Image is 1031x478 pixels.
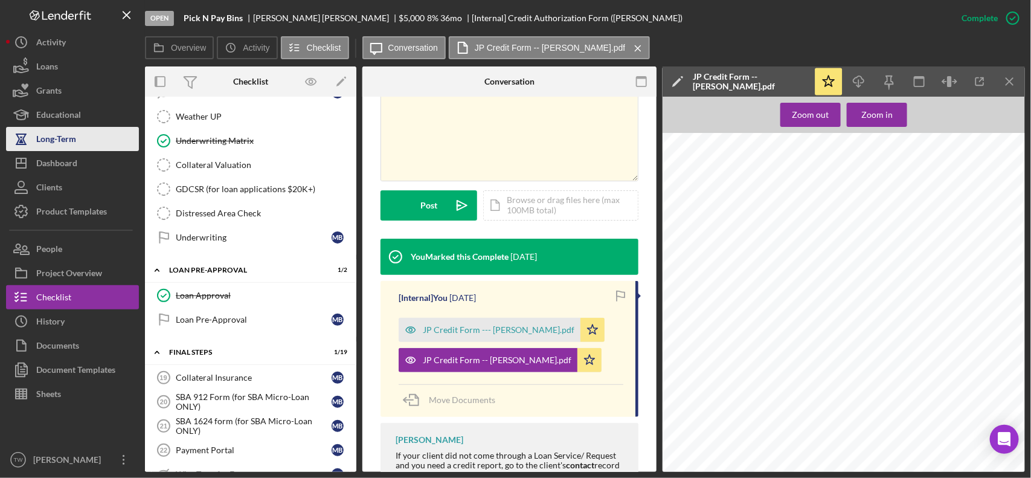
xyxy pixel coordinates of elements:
[36,103,81,130] div: Educational
[160,447,167,454] tspan: 22
[399,385,507,415] button: Move Documents
[399,318,605,342] button: JP Credit Form --- [PERSON_NAME].pdf
[36,261,102,288] div: Project Overview
[6,285,139,309] a: Checklist
[151,414,350,438] a: 21SBA 1624 form (for SBA Micro-Loan ONLY)MB
[440,13,462,23] div: 36 mo
[151,105,350,129] a: Weather UP
[792,103,829,127] div: Zoom out
[160,398,167,405] tspan: 20
[427,13,438,23] div: 8 %
[693,72,808,91] div: JP Credit Form -- [PERSON_NAME].pdf
[176,208,350,218] div: Distressed Area Check
[6,175,139,199] a: Clients
[151,201,350,225] a: Distressed Area Check
[420,190,437,221] div: Post
[566,460,594,470] strong: contact
[36,151,77,178] div: Dashboard
[160,422,167,430] tspan: 21
[217,36,277,59] button: Activity
[151,390,350,414] a: 20SBA 912 Form (for SBA Micro-Loan ONLY)MB
[449,36,650,59] button: JP Credit Form -- [PERSON_NAME].pdf
[176,160,350,170] div: Collateral Valuation
[171,43,206,53] label: Overview
[6,261,139,285] button: Project Overview
[176,112,350,121] div: Weather UP
[399,13,425,23] span: $5,000
[151,129,350,153] a: Underwriting Matrix
[151,438,350,462] a: 22Payment PortalMB
[6,79,139,103] button: Grants
[381,190,477,221] button: Post
[780,103,841,127] button: Zoom out
[332,420,344,432] div: M B
[151,153,350,177] a: Collateral Valuation
[6,30,139,54] button: Activity
[6,54,139,79] button: Loans
[176,373,332,383] div: Collateral Insurance
[6,334,139,358] button: Documents
[176,445,332,455] div: Payment Portal
[861,103,893,127] div: Zoom in
[36,54,58,82] div: Loans
[949,6,1025,30] button: Complete
[36,199,107,227] div: Product Templates
[151,366,350,390] a: 19Collateral InsuranceMB
[326,266,347,274] div: 1 / 2
[176,416,332,436] div: SBA 1624 form (for SBA Micro-Loan ONLY)
[184,13,243,23] b: Pick N Pay Bins
[253,13,399,23] div: [PERSON_NAME] [PERSON_NAME]
[151,283,350,308] a: Loan Approval
[6,151,139,175] button: Dashboard
[362,36,446,59] button: Conversation
[151,177,350,201] a: GDCSR (for loan applications $20K+)
[472,13,683,23] div: [Internal] Credit Authorization Form ([PERSON_NAME])
[475,43,625,53] label: JP Credit Form -- [PERSON_NAME].pdf
[332,396,344,408] div: M B
[332,444,344,456] div: M B
[6,127,139,151] a: Long-Term
[36,237,62,264] div: People
[145,11,174,26] div: Open
[423,325,574,335] div: JP Credit Form --- [PERSON_NAME].pdf
[151,225,350,250] a: UnderwritingMB
[36,358,115,385] div: Document Templates
[396,435,463,445] div: [PERSON_NAME]
[6,237,139,261] button: People
[176,291,350,300] div: Loan Approval
[332,231,344,244] div: M B
[6,448,139,472] button: TW[PERSON_NAME]
[6,103,139,127] button: Educational
[332,372,344,384] div: M B
[429,395,495,405] span: Move Documents
[6,309,139,334] button: History
[6,358,139,382] button: Document Templates
[36,175,62,202] div: Clients
[176,184,350,194] div: GDCSR (for loan applications $20K+)
[233,77,268,86] div: Checklist
[510,252,537,262] time: 2025-09-22 16:39
[36,127,76,154] div: Long-Term
[411,252,509,262] div: You Marked this Complete
[6,199,139,224] a: Product Templates
[307,43,341,53] label: Checklist
[6,382,139,406] button: Sheets
[990,425,1019,454] div: Open Intercom Messenger
[423,355,571,365] div: JP Credit Form -- [PERSON_NAME].pdf
[326,349,347,356] div: 1 / 19
[399,293,448,303] div: [Internal] You
[151,308,350,332] a: Loan Pre-ApprovalMB
[145,36,214,59] button: Overview
[176,392,332,412] div: SBA 912 Form (for SBA Micro-Loan ONLY)
[176,315,332,325] div: Loan Pre-Approval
